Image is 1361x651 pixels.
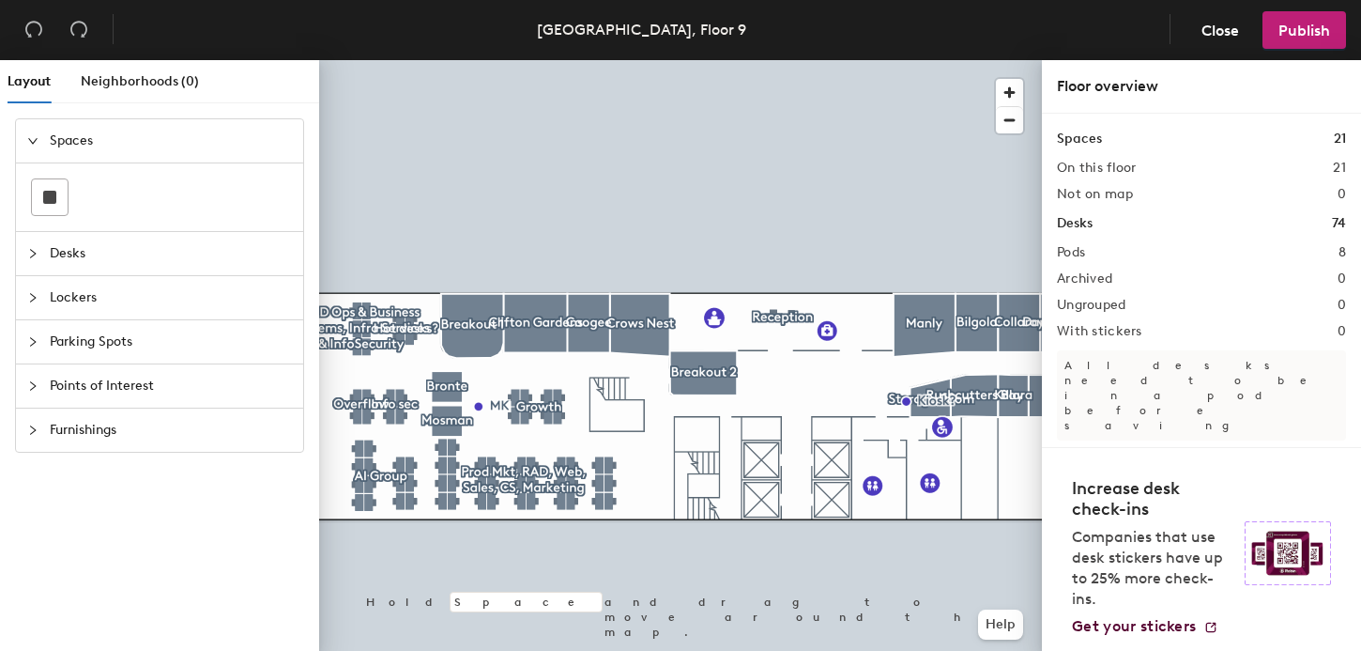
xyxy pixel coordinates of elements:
button: Close [1185,11,1255,49]
img: Sticker logo [1245,521,1331,585]
h2: Pods [1057,245,1085,260]
span: Neighborhoods (0) [81,73,199,89]
span: Parking Spots [50,320,292,364]
span: collapsed [27,292,38,303]
span: Desks [50,232,292,275]
span: collapsed [27,425,38,436]
span: Close [1201,22,1239,39]
h2: 0 [1338,187,1346,202]
h2: Archived [1057,271,1112,287]
span: Spaces [50,119,292,163]
span: collapsed [27,336,38,348]
span: Furnishings [50,409,292,452]
h2: 8 [1338,245,1346,260]
h1: 21 [1334,129,1346,149]
span: Get your stickers [1072,617,1196,635]
span: collapsed [27,380,38,392]
p: Companies that use desk stickers have up to 25% more check-ins. [1072,527,1233,610]
h2: Ungrouped [1057,298,1126,313]
span: Points of Interest [50,364,292,408]
div: [GEOGRAPHIC_DATA], Floor 9 [537,18,746,41]
h1: Spaces [1057,129,1102,149]
h4: Increase desk check-ins [1072,478,1233,519]
h1: Desks [1057,213,1093,234]
span: Publish [1278,22,1330,39]
h2: 0 [1338,298,1346,313]
button: Publish [1262,11,1346,49]
h2: Not on map [1057,187,1133,202]
span: expanded [27,135,38,147]
p: All desks need to be in a pod before saving [1057,350,1346,441]
button: Redo (⌘ + ⇧ + Z) [60,11,98,49]
button: Help [978,610,1023,640]
h2: 0 [1338,271,1346,287]
h2: 0 [1338,324,1346,339]
span: Lockers [50,276,292,319]
span: collapsed [27,248,38,259]
h2: With stickers [1057,324,1142,339]
h2: On this floor [1057,161,1137,176]
span: Layout [8,73,51,89]
h1: 74 [1332,213,1346,234]
h2: 21 [1333,161,1346,176]
a: Get your stickers [1072,617,1218,636]
button: Undo (⌘ + Z) [15,11,53,49]
div: Floor overview [1057,75,1346,98]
